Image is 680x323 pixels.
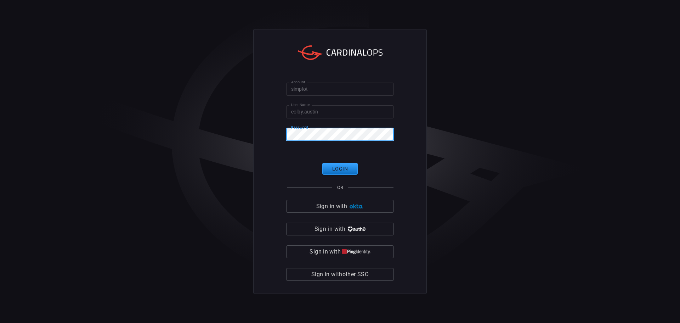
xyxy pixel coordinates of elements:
[322,163,358,175] button: Login
[316,201,347,211] span: Sign in with
[342,249,370,255] img: quu4iresuhQAAAABJRU5ErkJggg==
[348,204,364,209] img: Ad5vKXme8s1CQAAAABJRU5ErkJggg==
[286,245,394,258] button: Sign in with
[337,185,343,190] span: OR
[286,200,394,213] button: Sign in with
[286,223,394,235] button: Sign in with
[291,79,305,85] label: Account
[286,105,394,118] input: Type your user name
[291,102,310,107] label: User Name
[347,227,365,232] img: vP8Hhh4KuCH8AavWKdZY7RZgAAAAASUVORK5CYII=
[286,268,394,281] button: Sign in withother SSO
[291,125,308,130] label: Password
[286,83,394,96] input: Type your account
[310,247,340,257] span: Sign in with
[311,269,369,279] span: Sign in with other SSO
[314,224,345,234] span: Sign in with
